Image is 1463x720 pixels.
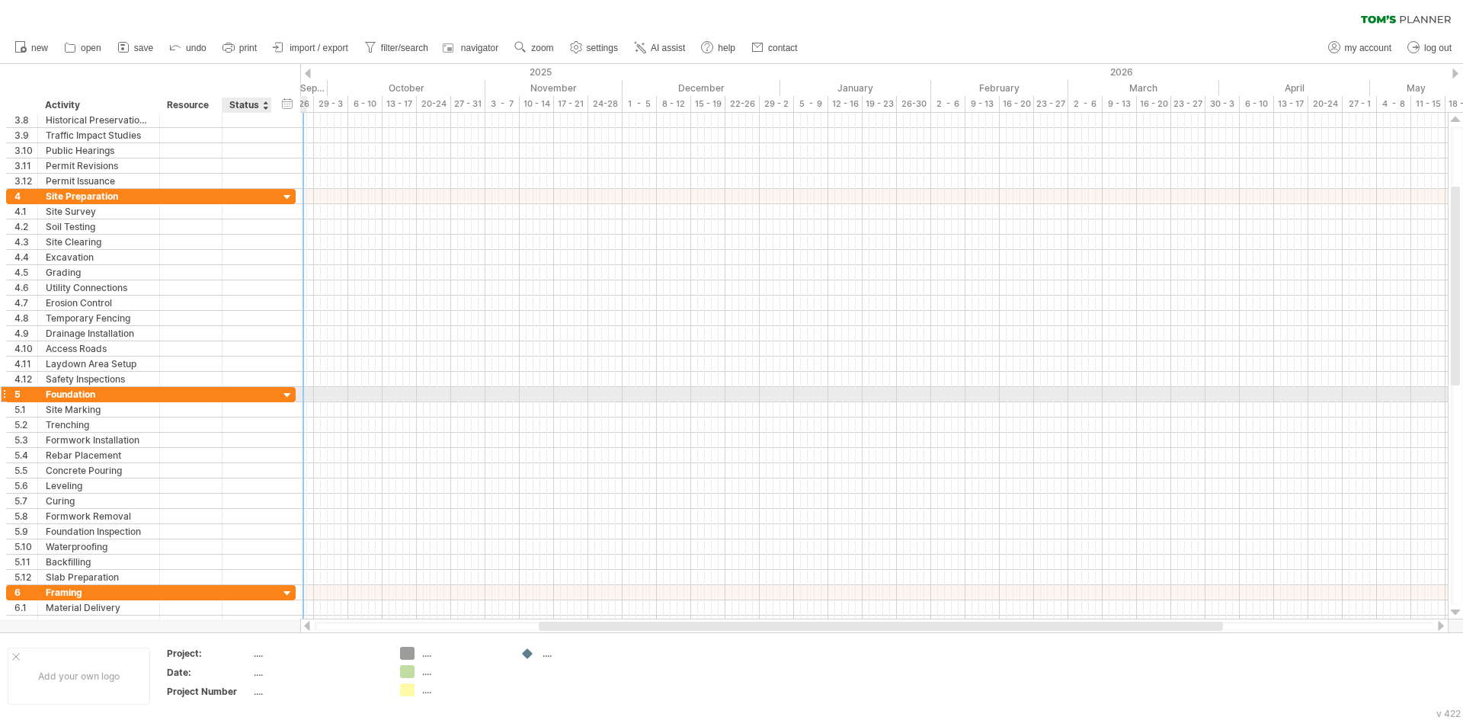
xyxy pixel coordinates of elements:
div: 4.11 [14,357,37,371]
div: 4.9 [14,326,37,341]
span: settings [587,43,618,53]
div: Historical Preservation Approval [46,113,152,127]
div: .... [422,647,505,660]
div: 9 - 13 [965,96,1000,112]
div: January 2026 [780,80,931,96]
div: Resource [167,98,213,113]
div: Curing [46,494,152,508]
span: filter/search [381,43,428,53]
div: 26-30 [897,96,931,112]
div: Traffic Impact Studies [46,128,152,142]
a: filter/search [360,38,433,58]
div: 9 - 13 [1103,96,1137,112]
div: 3.10 [14,143,37,158]
div: Site Preparation [46,189,152,203]
a: undo [165,38,211,58]
div: 4.10 [14,341,37,356]
div: 5.10 [14,539,37,554]
div: Permit Revisions [46,158,152,173]
div: 29 - 2 [760,96,794,112]
div: 6 - 10 [1240,96,1274,112]
div: 16 - 20 [1137,96,1171,112]
div: 22-26 [725,96,760,112]
div: Status [229,98,263,113]
div: 3.11 [14,158,37,173]
div: Backfilling [46,555,152,569]
span: open [81,43,101,53]
div: Leveling [46,478,152,493]
div: Project: [167,647,251,660]
span: my account [1345,43,1391,53]
div: .... [254,685,382,698]
div: Site Clearing [46,235,152,249]
div: Utility Connections [46,280,152,295]
div: Formwork Removal [46,509,152,523]
div: Activity [45,98,151,113]
div: Slab Preparation [46,570,152,584]
div: 6 [14,585,37,600]
div: Date: [167,666,251,679]
div: 3 - 7 [485,96,520,112]
div: February 2026 [931,80,1068,96]
a: new [11,38,53,58]
div: Excavation [46,250,152,264]
div: 4.3 [14,235,37,249]
span: zoom [531,43,553,53]
div: Concrete Pouring [46,463,152,478]
div: 4.2 [14,219,37,234]
a: navigator [440,38,503,58]
span: print [239,43,257,53]
span: new [31,43,48,53]
div: 5.11 [14,555,37,569]
div: November 2025 [485,80,623,96]
div: Waterproofing [46,539,152,554]
div: Trenching [46,418,152,432]
div: 5.6 [14,478,37,493]
div: Foundation Inspection [46,524,152,539]
div: 5 [14,387,37,402]
div: 2 - 6 [931,96,965,112]
div: 5 - 9 [794,96,828,112]
div: Material Delivery [46,600,152,615]
div: 4 - 8 [1377,96,1411,112]
div: 17 - 21 [554,96,588,112]
span: contact [768,43,798,53]
div: 20-24 [1308,96,1343,112]
div: 15 - 19 [691,96,725,112]
div: Project Number [167,685,251,698]
div: October 2025 [328,80,485,96]
div: Erosion Control [46,296,152,310]
a: contact [748,38,802,58]
div: 24-28 [588,96,623,112]
a: open [60,38,106,58]
div: 5.1 [14,402,37,417]
span: log out [1424,43,1452,53]
div: Permit Issuance [46,174,152,188]
a: my account [1324,38,1396,58]
div: 8 - 12 [657,96,691,112]
div: Site Marking [46,402,152,417]
div: 6 - 10 [348,96,383,112]
div: v 422 [1436,708,1461,719]
span: AI assist [651,43,685,53]
div: 3.9 [14,128,37,142]
div: Drainage Installation [46,326,152,341]
div: 4.7 [14,296,37,310]
div: 5.4 [14,448,37,462]
div: December 2025 [623,80,780,96]
div: 3.12 [14,174,37,188]
div: 16 - 20 [1000,96,1034,112]
span: import / export [290,43,348,53]
div: March 2026 [1068,80,1219,96]
div: 4.5 [14,265,37,280]
a: AI assist [630,38,690,58]
div: 4.8 [14,311,37,325]
div: 27 - 1 [1343,96,1377,112]
div: 5.8 [14,509,37,523]
div: 4.12 [14,372,37,386]
a: settings [566,38,623,58]
div: Safety Inspections [46,372,152,386]
div: Grading [46,265,152,280]
div: Temporary Fencing [46,311,152,325]
div: .... [254,647,382,660]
